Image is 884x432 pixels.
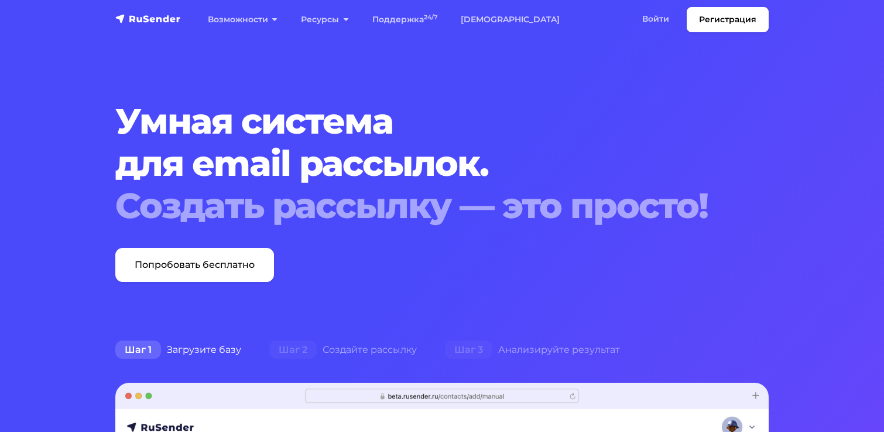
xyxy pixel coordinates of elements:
[361,8,449,32] a: Поддержка24/7
[424,13,437,21] sup: 24/7
[255,338,431,362] div: Создайте рассылку
[196,8,289,32] a: Возможности
[115,100,713,227] h1: Умная система для email рассылок.
[631,7,681,31] a: Войти
[115,248,274,282] a: Попробовать бесплатно
[449,8,571,32] a: [DEMOGRAPHIC_DATA]
[289,8,360,32] a: Ресурсы
[115,13,181,25] img: RuSender
[115,341,161,359] span: Шаг 1
[431,338,634,362] div: Анализируйте результат
[101,338,255,362] div: Загрузите базу
[269,341,317,359] span: Шаг 2
[115,185,713,227] div: Создать рассылку — это просто!
[687,7,769,32] a: Регистрация
[445,341,492,359] span: Шаг 3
